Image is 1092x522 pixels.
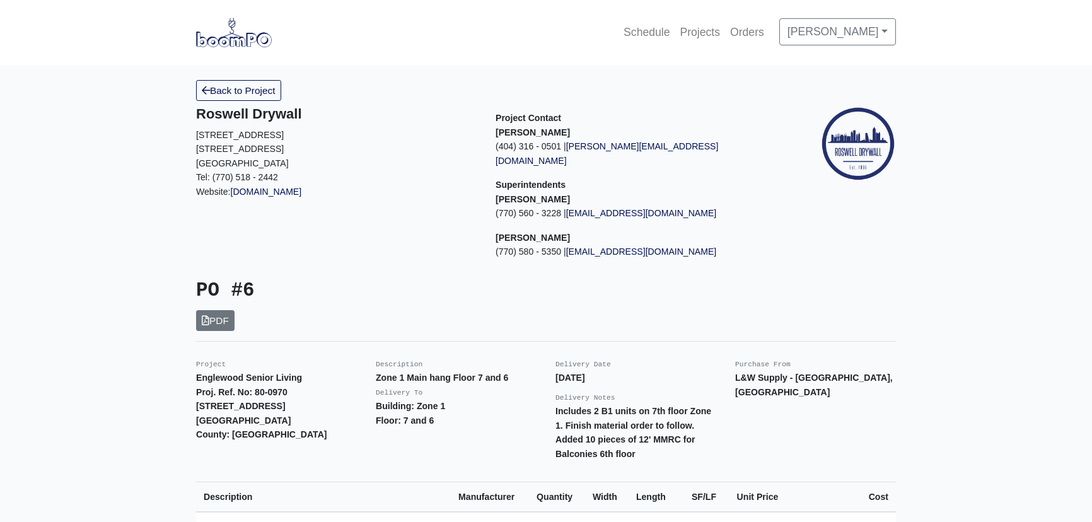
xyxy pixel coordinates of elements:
[585,482,629,512] th: Width
[196,373,302,383] strong: Englewood Senior Living
[496,233,570,243] strong: [PERSON_NAME]
[196,361,226,368] small: Project
[496,206,776,221] p: (770) 560 - 3228 |
[231,187,302,197] a: [DOMAIN_NAME]
[566,246,717,257] a: [EMAIL_ADDRESS][DOMAIN_NAME]
[496,180,566,190] span: Superintendents
[675,18,725,46] a: Projects
[496,139,776,168] p: (404) 316 - 0501 |
[496,141,718,166] a: [PERSON_NAME][EMAIL_ADDRESS][DOMAIN_NAME]
[496,127,570,137] strong: [PERSON_NAME]
[555,361,611,368] small: Delivery Date
[496,245,776,259] p: (770) 580 - 5350 |
[376,361,422,368] small: Description
[376,373,508,383] strong: Zone 1 Main hang Floor 7 and 6
[678,482,724,512] th: SF/LF
[196,80,281,101] a: Back to Project
[555,394,615,402] small: Delivery Notes
[629,482,678,512] th: Length
[786,482,896,512] th: Cost
[196,401,286,411] strong: [STREET_ADDRESS]
[196,128,477,142] p: [STREET_ADDRESS]
[496,194,570,204] strong: [PERSON_NAME]
[566,208,717,218] a: [EMAIL_ADDRESS][DOMAIN_NAME]
[779,18,896,45] a: [PERSON_NAME]
[451,482,529,512] th: Manufacturer
[619,18,675,46] a: Schedule
[529,482,585,512] th: Quantity
[376,415,434,426] strong: Floor: 7 and 6
[735,361,791,368] small: Purchase From
[735,371,896,399] p: L&W Supply - [GEOGRAPHIC_DATA], [GEOGRAPHIC_DATA]
[196,142,477,156] p: [STREET_ADDRESS]
[196,387,288,397] strong: Proj. Ref. No: 80-0970
[724,482,786,512] th: Unit Price
[196,18,272,47] img: boomPO
[196,310,235,331] a: PDF
[196,429,327,439] strong: County: [GEOGRAPHIC_DATA]
[555,406,711,459] strong: Includes 2 B1 units on 7th floor Zone 1. Finish material order to follow. Added 10 pieces of 12' ...
[496,113,561,123] span: Project Contact
[725,18,769,46] a: Orders
[555,373,585,383] strong: [DATE]
[196,106,477,199] div: Website:
[196,482,451,512] th: Description
[196,415,291,426] strong: [GEOGRAPHIC_DATA]
[196,279,537,303] h3: PO #6
[196,106,477,122] h5: Roswell Drywall
[376,401,445,411] strong: Building: Zone 1
[376,389,422,397] small: Delivery To
[196,170,477,185] p: Tel: (770) 518 - 2442
[196,156,477,171] p: [GEOGRAPHIC_DATA]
